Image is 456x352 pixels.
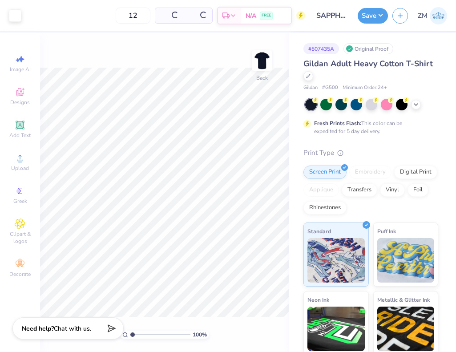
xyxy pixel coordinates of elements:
span: N/A [246,11,256,20]
img: Metallic & Glitter Ink [377,307,435,351]
span: Puff Ink [377,227,396,236]
strong: Need help? [22,324,54,333]
span: # G500 [322,84,338,92]
span: Minimum Order: 24 + [343,84,387,92]
span: Standard [307,227,331,236]
div: Vinyl [380,183,405,197]
span: ZM [418,11,428,21]
div: Embroidery [349,166,391,179]
span: Clipart & logos [4,231,36,245]
a: ZM [418,7,447,24]
span: Image AI [10,66,31,73]
div: # 507435A [303,43,339,54]
input: Untitled Design [310,7,353,24]
span: Chat with us. [54,324,91,333]
span: Add Text [9,132,31,139]
strong: Fresh Prints Flash: [314,120,361,127]
img: Zenna Mariani [430,7,447,24]
input: – – [116,8,150,24]
div: Rhinestones [303,201,347,214]
span: Gildan Adult Heavy Cotton T-Shirt [303,58,433,69]
div: Transfers [342,183,377,197]
img: Neon Ink [307,307,365,351]
span: Neon Ink [307,295,329,304]
span: Metallic & Glitter Ink [377,295,430,304]
div: Screen Print [303,166,347,179]
span: Designs [10,99,30,106]
div: Original Proof [343,43,393,54]
span: FREE [262,12,271,19]
span: Gildan [303,84,318,92]
img: Puff Ink [377,238,435,283]
img: Back [253,52,271,69]
span: Upload [11,165,29,172]
div: Print Type [303,148,438,158]
div: Foil [408,183,428,197]
button: Save [358,8,388,24]
div: Back [256,74,268,82]
img: Standard [307,238,365,283]
span: 100 % [193,331,207,339]
div: Applique [303,183,339,197]
span: Greek [13,198,27,205]
div: This color can be expedited for 5 day delivery. [314,119,424,135]
div: Digital Print [394,166,437,179]
span: Decorate [9,271,31,278]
